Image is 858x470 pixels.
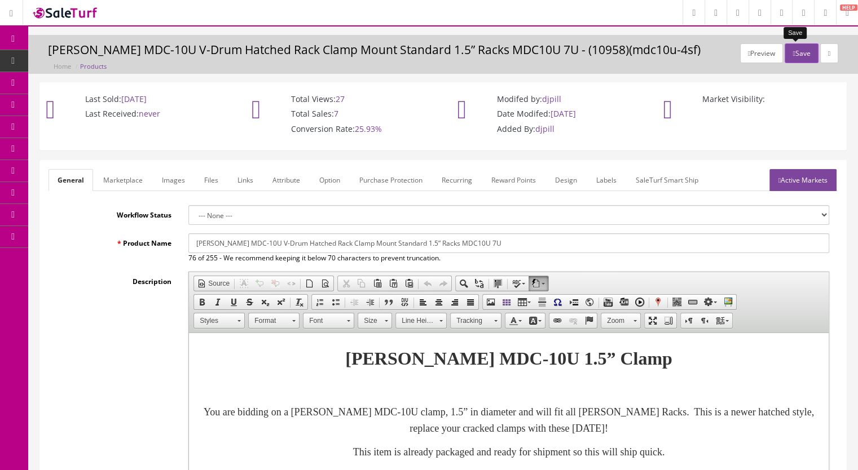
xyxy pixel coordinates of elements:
[49,233,180,249] label: Product Name
[193,313,245,329] a: Styles
[401,276,417,291] a: Paste from Word
[769,169,837,191] a: Active Markets
[194,295,210,309] a: Bold
[483,295,499,309] a: Image
[194,313,234,328] span: Styles
[257,94,424,104] p: Total Views:
[450,313,501,329] a: Tracking
[472,276,487,291] a: Replace
[310,169,349,191] a: Option
[362,295,378,309] a: Increase Indent
[668,94,835,104] p: Market Visibility:
[435,276,451,291] a: Redo
[550,295,566,309] a: Insert symbol
[431,295,447,309] a: Center
[303,313,354,329] a: Font
[49,169,93,191] a: General
[456,276,472,291] a: Find
[381,295,397,309] a: Block Quote
[302,276,318,291] a: New Page
[292,295,307,309] a: Remove Format
[549,313,565,328] a: Link
[632,295,648,309] a: Video Snapshot
[206,279,230,289] span: Source
[433,169,481,191] a: Recurring
[249,313,288,328] span: Format
[395,313,447,329] a: Line Height
[334,108,338,119] span: 7
[785,43,818,63] button: Save
[587,169,626,191] a: Labels
[529,276,548,291] a: AutoCorrect
[490,276,506,291] a: Select All
[318,276,333,291] a: Preview
[463,295,478,309] a: Justify
[195,169,227,191] a: Files
[32,5,99,20] img: SaleTurf
[369,276,385,291] a: Paste
[514,295,534,309] a: Table
[312,295,328,309] a: Insert/Remove Numbered List
[581,313,597,328] a: Anchor
[542,94,561,104] span: djpill
[669,295,685,309] a: Insert a ZS Google QR-Code picture
[701,295,720,309] a: Insert Template
[210,295,226,309] a: Italic
[396,313,435,328] span: Line Height
[257,109,424,119] p: Total Sales:
[661,313,676,328] a: Show Blocks
[358,313,392,329] a: Size
[358,313,381,328] span: Size
[451,313,490,328] span: Tracking
[51,109,218,119] p: Last Received:
[582,295,597,309] a: IFrame
[551,108,576,119] span: [DATE]
[257,124,424,134] p: Conversion Rate:
[534,295,550,309] a: Insert Horizontal Line
[354,276,369,291] a: Copy
[681,313,697,328] a: Text direction from left to right
[784,27,807,39] div: Save
[627,169,707,191] a: SaleTurf Smart Ship
[263,169,309,191] a: Attribute
[505,313,525,328] a: Text Color
[397,295,412,309] a: Create Div Container
[565,313,581,328] a: Unlink
[48,43,838,56] h3: [PERSON_NAME] MDC-10U V-Drum Hatched Rack Clamp Mount Standard 1.5” Racks MDC10U 7U - (10958)(mdc...
[482,169,545,191] a: Reward Points
[463,124,630,134] p: Added By:
[51,94,218,104] p: Last Sold:
[685,295,701,309] a: Simple Button
[153,169,194,191] a: Images
[463,94,630,104] p: Modifed by:
[463,109,630,119] p: Date Modifed:
[566,295,582,309] a: Insert Page Break for Printing
[188,253,196,263] span: 76
[338,276,354,291] a: Cut
[720,295,736,309] a: Insert SlideShow
[535,123,555,134] span: djpill
[740,43,783,63] button: Preview
[49,272,180,287] label: Description
[241,295,257,309] a: Strikethrough
[600,295,616,309] a: Embed YouTube Video
[447,295,463,309] a: Align Right
[194,276,233,291] a: Source
[420,276,435,291] a: Undo
[328,295,344,309] a: Insert/Remove Bulleted List
[94,169,152,191] a: Marketplace
[336,94,345,104] span: 27
[650,295,666,309] a: Google Maps
[645,313,661,328] a: Maximize
[601,313,630,328] span: Zoom
[415,295,431,309] a: Align Left
[350,169,432,191] a: Purchase Protection
[188,233,829,253] input: Product Name
[257,295,273,309] a: Subscript
[346,295,362,309] a: Decrease Indent
[228,169,262,191] a: Links
[303,313,343,328] span: Font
